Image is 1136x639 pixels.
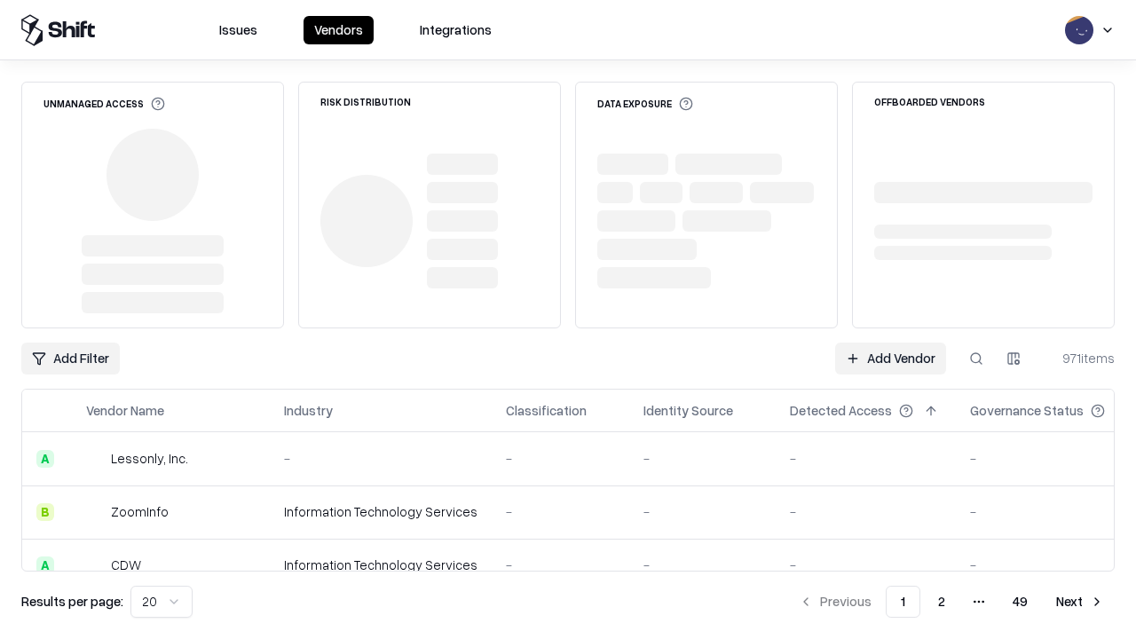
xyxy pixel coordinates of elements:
[21,592,123,611] p: Results per page:
[643,401,733,420] div: Identity Source
[86,556,104,574] img: CDW
[284,502,477,521] div: Information Technology Services
[86,503,104,521] img: ZoomInfo
[1044,349,1115,367] div: 971 items
[970,401,1084,420] div: Governance Status
[304,16,374,44] button: Vendors
[284,449,477,468] div: -
[506,449,615,468] div: -
[86,450,104,468] img: Lessonly, Inc.
[790,449,942,468] div: -
[111,449,188,468] div: Lessonly, Inc.
[209,16,268,44] button: Issues
[643,556,761,574] div: -
[409,16,502,44] button: Integrations
[643,449,761,468] div: -
[320,97,411,106] div: Risk Distribution
[874,97,985,106] div: Offboarded Vendors
[506,401,587,420] div: Classification
[886,586,920,618] button: 1
[970,449,1133,468] div: -
[86,401,164,420] div: Vendor Name
[998,586,1042,618] button: 49
[970,556,1133,574] div: -
[284,401,333,420] div: Industry
[506,556,615,574] div: -
[597,97,693,111] div: Data Exposure
[970,502,1133,521] div: -
[43,97,165,111] div: Unmanaged Access
[790,401,892,420] div: Detected Access
[835,343,946,375] a: Add Vendor
[111,556,141,574] div: CDW
[36,450,54,468] div: A
[36,503,54,521] div: B
[36,556,54,574] div: A
[790,556,942,574] div: -
[21,343,120,375] button: Add Filter
[1045,586,1115,618] button: Next
[924,586,959,618] button: 2
[284,556,477,574] div: Information Technology Services
[111,502,169,521] div: ZoomInfo
[790,502,942,521] div: -
[506,502,615,521] div: -
[643,502,761,521] div: -
[788,586,1115,618] nav: pagination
